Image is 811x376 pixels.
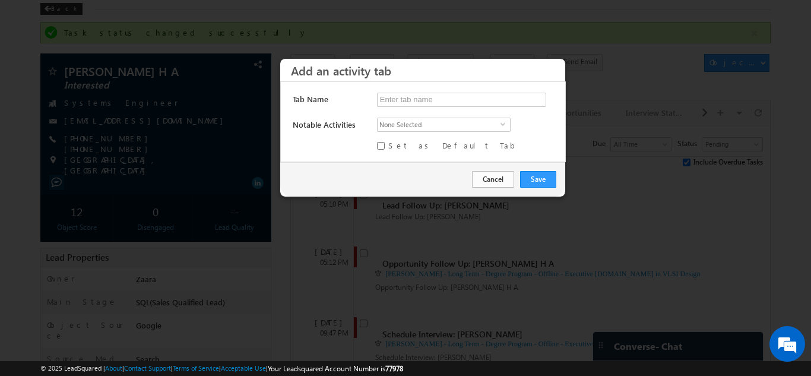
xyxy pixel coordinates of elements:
div: Chat with us now [62,62,199,78]
button: Save [520,171,556,188]
a: Terms of Service [173,364,219,372]
span: select [500,121,510,127]
span: Your Leadsquared Account Number is [268,364,403,373]
input: Enter tab name [377,93,546,107]
span: None Selected [378,118,500,131]
span: © 2025 LeadSquared | | | | | [40,363,403,374]
input: Set as Default Tab [377,142,385,150]
div: None Selected [377,118,511,132]
div: Notable Activities [281,119,370,135]
a: Acceptable Use [221,364,266,372]
button: Cancel [472,171,514,188]
span: 77978 [385,364,403,373]
textarea: Type your message and hit 'Enter' [15,110,217,282]
span: Set as Default Tab [388,140,521,151]
div: Minimize live chat window [195,6,223,34]
div: Tab Name [281,93,370,110]
em: Start Chat [161,292,216,308]
a: Contact Support [124,364,171,372]
img: d_60004797649_company_0_60004797649 [20,62,50,78]
a: About [105,364,122,372]
div: Add an activity tab [280,59,576,81]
